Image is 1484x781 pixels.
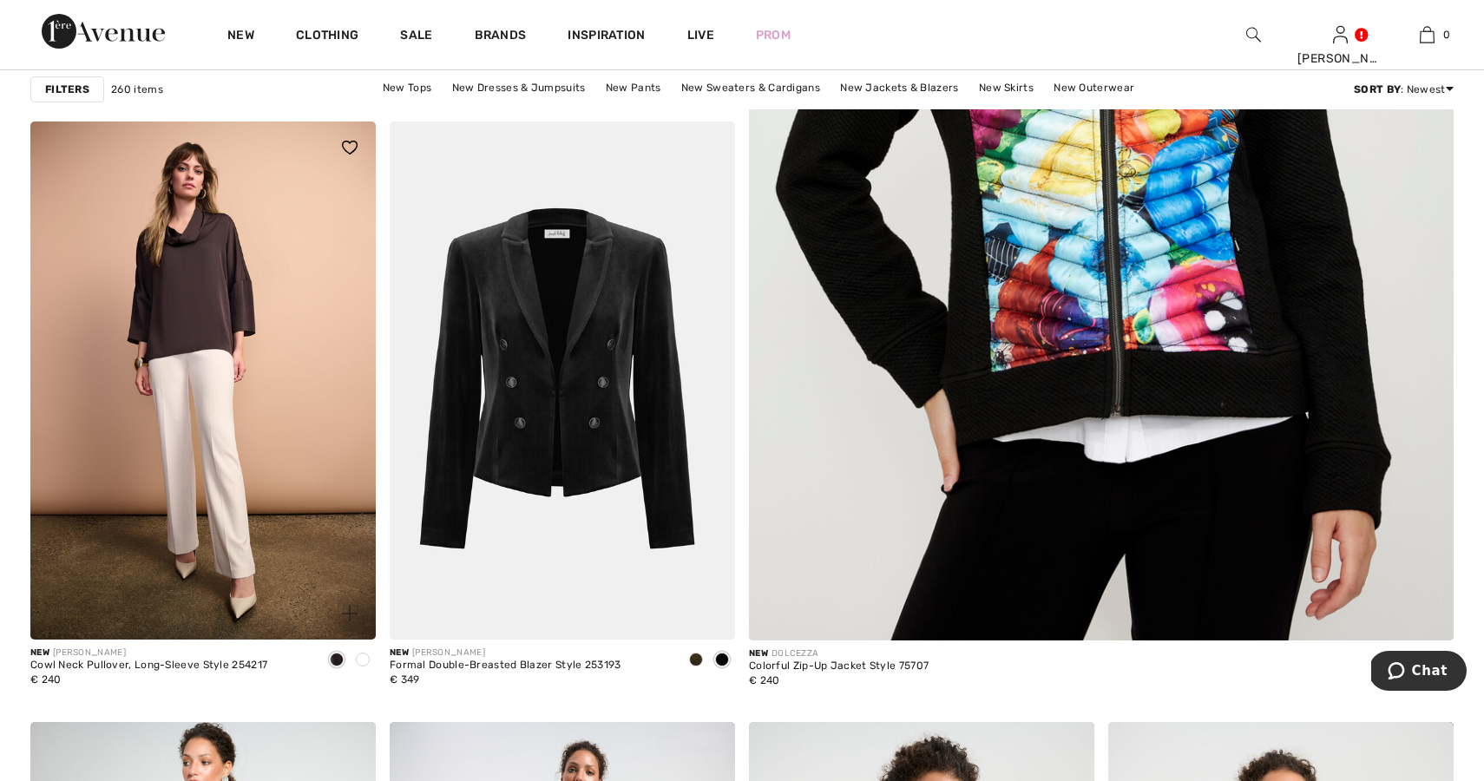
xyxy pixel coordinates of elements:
[749,648,768,659] span: New
[1443,27,1450,43] span: 0
[390,673,420,686] span: € 349
[374,76,440,99] a: New Tops
[324,646,350,675] div: Mocha
[1354,83,1401,95] strong: Sort By
[30,673,62,686] span: € 240
[390,647,409,658] span: New
[970,76,1042,99] a: New Skirts
[1246,24,1261,45] img: search the website
[390,646,621,660] div: [PERSON_NAME]
[227,28,254,46] a: New
[568,28,645,46] span: Inspiration
[390,660,621,672] div: Formal Double-Breasted Blazer Style 253193
[296,28,358,46] a: Clothing
[390,121,735,640] img: Formal Double-Breasted Blazer Style 253193. Black
[749,674,780,686] span: € 240
[30,660,267,672] div: Cowl Neck Pullover, Long-Sleeve Style 254217
[1045,76,1143,99] a: New Outerwear
[42,14,165,49] img: 1ère Avenue
[1384,24,1469,45] a: 0
[475,28,527,46] a: Brands
[30,121,376,640] img: Cowl Neck Pullover, Long-Sleeve Style 254217. Mocha
[443,76,594,99] a: New Dresses & Jumpsuits
[709,646,735,675] div: Black
[1354,82,1454,97] div: : Newest
[342,141,358,154] img: heart_black_full.svg
[597,76,670,99] a: New Pants
[30,647,49,658] span: New
[756,26,791,44] a: Prom
[1420,24,1435,45] img: My Bag
[1333,24,1348,45] img: My Info
[831,76,967,99] a: New Jackets & Blazers
[1333,26,1348,43] a: Sign In
[749,660,929,673] div: Colorful Zip-Up Jacket Style 75707
[673,76,829,99] a: New Sweaters & Cardigans
[111,82,163,97] span: 260 items
[683,646,709,675] div: Khaki
[1371,651,1467,694] iframe: Opens a widget where you can chat to one of our agents
[400,28,432,46] a: Sale
[45,82,89,97] strong: Filters
[749,647,929,660] div: DOLCEZZA
[687,26,714,44] a: Live
[30,646,267,660] div: [PERSON_NAME]
[1297,49,1382,68] div: [PERSON_NAME]
[342,606,358,621] img: plus_v2.svg
[350,646,376,675] div: Birch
